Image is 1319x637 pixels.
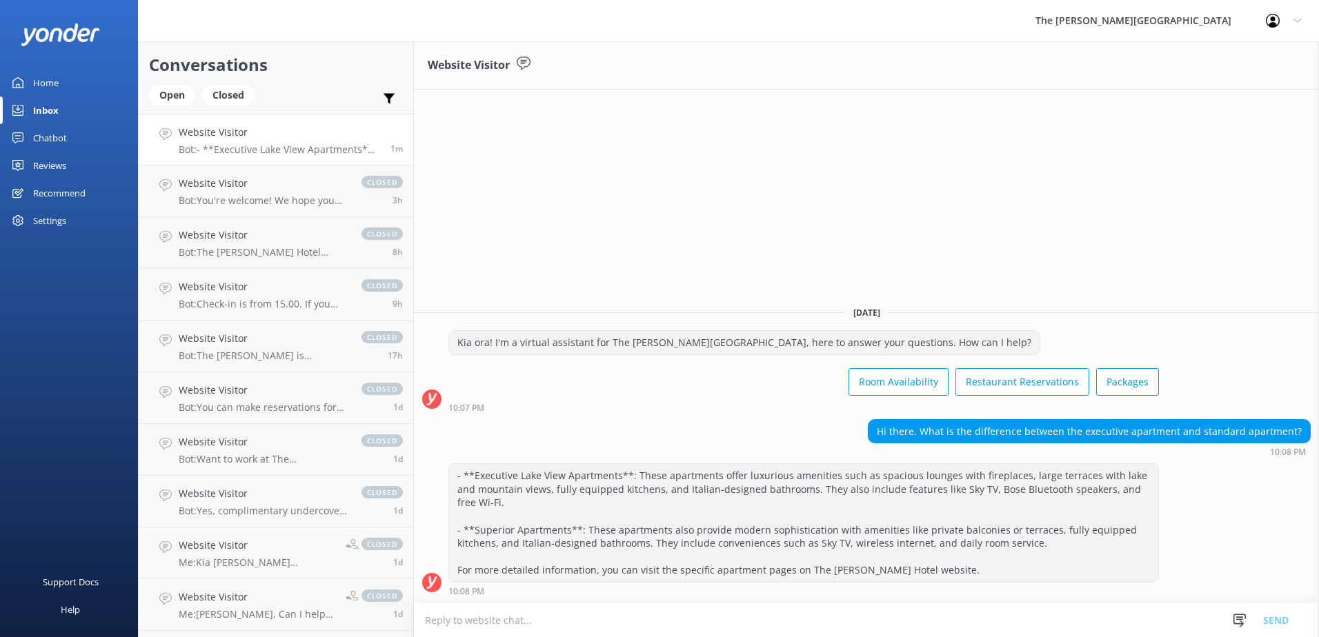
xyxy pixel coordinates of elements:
span: closed [361,486,403,498]
h4: Website Visitor [179,538,335,553]
span: Sep 03 2025 04:39am (UTC +12:00) Pacific/Auckland [388,350,403,361]
span: Sep 02 2025 12:33pm (UTC +12:00) Pacific/Auckland [393,556,403,568]
span: Sep 02 2025 08:03pm (UTC +12:00) Pacific/Auckland [393,453,403,465]
span: closed [361,176,403,188]
h3: Website Visitor [428,57,510,74]
a: Website VisitorBot:Yes, complimentary undercover parking is available for guests at The [PERSON_N... [139,476,413,527]
span: Sep 03 2025 10:08pm (UTC +12:00) Pacific/Auckland [390,143,403,154]
h4: Website Visitor [179,589,335,605]
div: Kia ora! I'm a virtual assistant for The [PERSON_NAME][GEOGRAPHIC_DATA], here to answer your ques... [449,331,1040,354]
div: Help [61,596,80,623]
p: Bot: Want to work at The [PERSON_NAME][GEOGRAPHIC_DATA]? You can view our current job openings at... [179,453,348,465]
div: Chatbot [33,124,67,152]
a: Website VisitorBot:You're welcome! We hope you enjoy your stay at The [PERSON_NAME][GEOGRAPHIC_DA... [139,165,413,217]
span: closed [361,331,403,343]
a: Open [149,87,202,102]
span: Sep 02 2025 04:54pm (UTC +12:00) Pacific/Auckland [393,505,403,516]
span: Sep 03 2025 01:47pm (UTC +12:00) Pacific/Auckland [393,246,403,258]
strong: 10:08 PM [448,587,484,596]
h4: Website Visitor [179,125,380,140]
a: Website VisitorBot:Want to work at The [PERSON_NAME][GEOGRAPHIC_DATA]? You can view our current j... [139,424,413,476]
span: Sep 03 2025 06:15pm (UTC +12:00) Pacific/Auckland [393,194,403,206]
div: Sep 03 2025 10:07pm (UTC +12:00) Pacific/Auckland [448,403,1159,412]
p: Bot: You can make reservations for the True South Dining Room online at [URL][DOMAIN_NAME]. For l... [179,401,348,414]
div: - **Executive Lake View Apartments**: These apartments offer luxurious amenities such as spacious... [449,464,1158,582]
strong: 10:07 PM [448,404,484,412]
span: closed [361,279,403,292]
button: Packages [1096,368,1159,396]
p: Bot: You're welcome! We hope you enjoy your stay at The [PERSON_NAME][GEOGRAPHIC_DATA]. [179,194,348,207]
a: Closed [202,87,261,102]
a: Website VisitorBot:You can make reservations for the True South Dining Room online at [URL][DOMAI... [139,372,413,424]
a: Website VisitorMe:[PERSON_NAME], Can I help with your cancellation. If you can email through your... [139,579,413,631]
span: closed [361,383,403,395]
p: Bot: - **Executive Lake View Apartments**: These apartments offer luxurious amenities such as spa... [179,143,380,156]
span: [DATE] [845,307,889,318]
a: Website VisitorBot:The [PERSON_NAME] Hotel offers a variety of holiday packages tailored to diffe... [139,217,413,269]
div: Sep 03 2025 10:08pm (UTC +12:00) Pacific/Auckland [868,447,1311,456]
img: yonder-white-logo.png [21,23,100,46]
div: Inbox [33,97,59,124]
span: Sep 03 2025 12:41pm (UTC +12:00) Pacific/Auckland [393,298,403,310]
div: Sep 03 2025 10:08pm (UTC +12:00) Pacific/Auckland [448,586,1159,596]
p: Bot: Yes, complimentary undercover parking is available for guests at The [PERSON_NAME][GEOGRAPHI... [179,505,348,517]
h4: Website Visitor [179,228,348,243]
a: Website VisitorBot:The [PERSON_NAME] is approximately 2km from [GEOGRAPHIC_DATA]’s [GEOGRAPHIC_DA... [139,321,413,372]
h4: Website Visitor [179,176,348,191]
div: Home [33,69,59,97]
a: Website VisitorMe:Kia [PERSON_NAME] [PERSON_NAME], if you would like to make a booking enquiry se... [139,527,413,579]
div: Open [149,85,195,105]
span: closed [361,228,403,240]
p: Me: Kia [PERSON_NAME] [PERSON_NAME], if you would like to make a booking enquiry send us an email... [179,556,335,569]
h4: Website Visitor [179,383,348,398]
h4: Website Visitor [179,486,348,501]
h4: Website Visitor [179,279,348,294]
span: closed [361,538,403,550]
button: Restaurant Reservations [955,368,1089,396]
div: Closed [202,85,255,105]
div: Settings [33,207,66,234]
p: Bot: Check-in is from 15.00. If you plan to arrive later than this, please contact the hotel dire... [179,298,348,310]
div: Recommend [33,179,86,207]
div: Hi there. What is the difference between the executive apartment and standard apartment? [869,420,1310,443]
span: Sep 02 2025 07:57am (UTC +12:00) Pacific/Auckland [393,608,403,620]
button: Room Availability [849,368,949,396]
div: Support Docs [43,568,99,596]
span: closed [361,589,403,602]
h2: Conversations [149,52,403,78]
p: Me: [PERSON_NAME], Can I help with your cancellation. If you can email through your cancellation ... [179,608,335,620]
h4: Website Visitor [179,331,348,346]
a: Website VisitorBot:- **Executive Lake View Apartments**: These apartments offer luxurious ameniti... [139,114,413,165]
p: Bot: The [PERSON_NAME] is approximately 2km from [GEOGRAPHIC_DATA]’s [GEOGRAPHIC_DATA]. [179,350,348,362]
p: Bot: The [PERSON_NAME] Hotel offers a variety of holiday packages tailored to different preferenc... [179,246,348,259]
div: Reviews [33,152,66,179]
span: Sep 02 2025 08:58pm (UTC +12:00) Pacific/Auckland [393,401,403,413]
h4: Website Visitor [179,434,348,449]
a: Website VisitorBot:Check-in is from 15.00. If you plan to arrive later than this, please contact ... [139,269,413,321]
span: closed [361,434,403,447]
strong: 10:08 PM [1270,448,1306,456]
